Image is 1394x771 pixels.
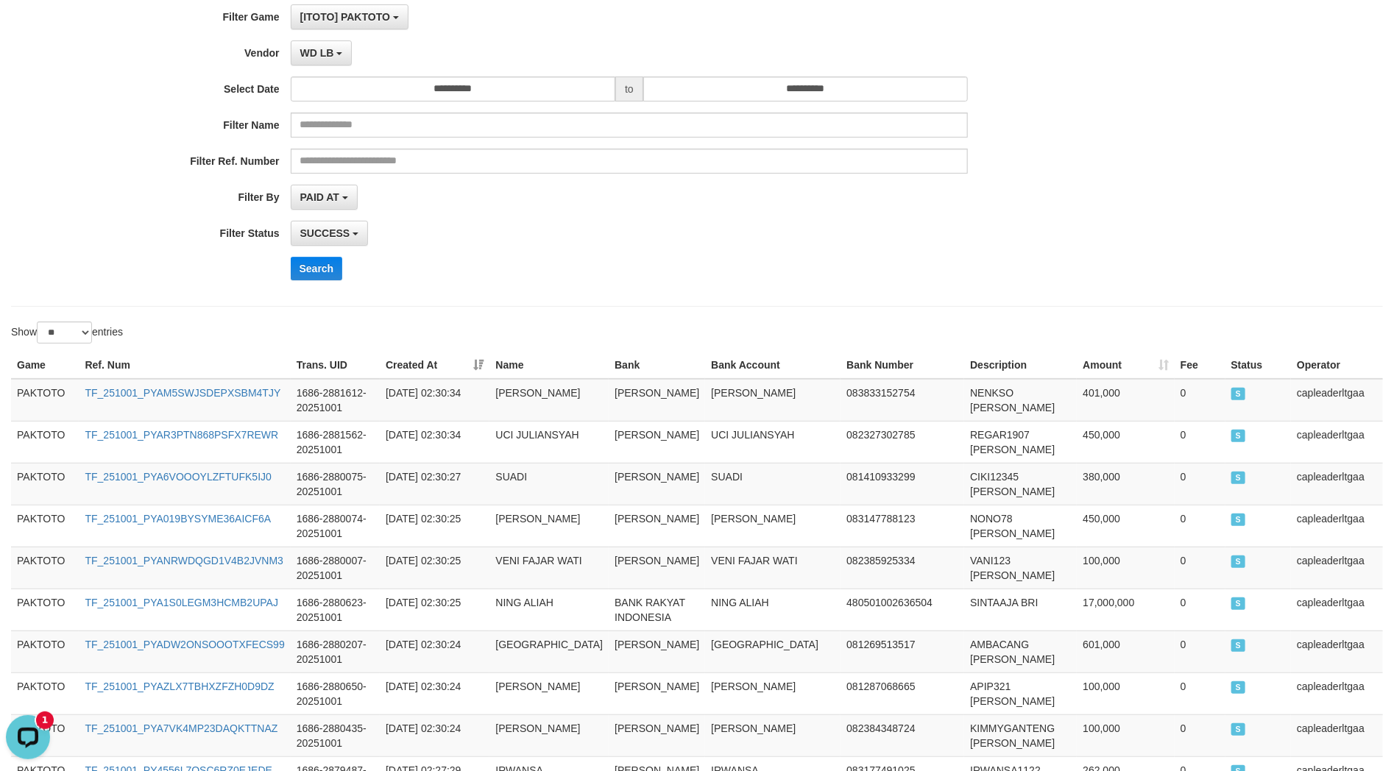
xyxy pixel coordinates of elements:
th: Ref. Num [79,352,290,379]
td: 100,000 [1077,714,1174,756]
td: capleaderltgaa [1291,589,1383,630]
td: [DATE] 02:30:27 [380,463,489,505]
td: 1686-2880007-20251001 [291,547,380,589]
td: capleaderltgaa [1291,714,1383,756]
td: [PERSON_NAME] [705,672,841,714]
a: TF_251001_PYAZLX7TBHXZFZH0D9DZ [85,681,274,692]
a: TF_251001_PYADW2ONSOOOTXFECS99 [85,639,284,650]
span: SUCCESS [1231,639,1246,652]
select: Showentries [37,321,92,344]
td: PAKTOTO [11,463,79,505]
span: [ITOTO] PAKTOTO [300,11,390,23]
th: Trans. UID [291,352,380,379]
td: 081269513517 [841,630,964,672]
td: PAKTOTO [11,547,79,589]
td: 0 [1175,714,1225,756]
td: NONO78 [PERSON_NAME] [964,505,1077,547]
td: PAKTOTO [11,505,79,547]
td: 380,000 [1077,463,1174,505]
td: 480501002636504 [841,589,964,630]
td: 1686-2880435-20251001 [291,714,380,756]
button: Search [291,257,343,280]
td: [PERSON_NAME] [609,672,705,714]
td: [PERSON_NAME] [609,505,705,547]
td: capleaderltgaa [1291,463,1383,505]
td: 1686-2881612-20251001 [291,379,380,422]
a: TF_251001_PYANRWDQGD1V4B2JVNM3 [85,555,283,566]
a: TF_251001_PYAM5SWJSDEPXSBM4TJY [85,387,280,399]
td: VANI123 [PERSON_NAME] [964,547,1077,589]
td: PAKTOTO [11,589,79,630]
td: PAKTOTO [11,672,79,714]
span: SUCCESS [1231,472,1246,484]
td: PAKTOTO [11,379,79,422]
span: SUCCESS [1231,597,1246,610]
button: SUCCESS [291,221,369,246]
td: [PERSON_NAME] [489,672,609,714]
td: NING ALIAH [705,589,841,630]
td: capleaderltgaa [1291,421,1383,463]
th: Name [489,352,609,379]
td: SUADI [489,463,609,505]
th: Description [964,352,1077,379]
td: [PERSON_NAME] [705,714,841,756]
td: [PERSON_NAME] [609,714,705,756]
td: [PERSON_NAME] [489,379,609,422]
th: Bank [609,352,705,379]
td: PAKTOTO [11,630,79,672]
td: 1686-2881562-20251001 [291,421,380,463]
td: 1686-2880207-20251001 [291,630,380,672]
td: capleaderltgaa [1291,505,1383,547]
td: [PERSON_NAME] [705,379,841,422]
td: NING ALIAH [489,589,609,630]
td: 082384348724 [841,714,964,756]
span: SUCCESS [1231,681,1246,694]
td: 1686-2880075-20251001 [291,463,380,505]
th: Bank Account [705,352,841,379]
td: [GEOGRAPHIC_DATA] [705,630,841,672]
td: [DATE] 02:30:34 [380,379,489,422]
span: SUCCESS [1231,514,1246,526]
span: SUCCESS [1231,388,1246,400]
td: capleaderltgaa [1291,672,1383,714]
td: 0 [1175,672,1225,714]
td: CIKI12345 [PERSON_NAME] [964,463,1077,505]
td: capleaderltgaa [1291,547,1383,589]
span: SUCCESS [1231,723,1246,736]
td: [DATE] 02:30:34 [380,421,489,463]
a: TF_251001_PYA7VK4MP23DAQKTTNAZ [85,722,277,734]
td: 450,000 [1077,505,1174,547]
td: 083147788123 [841,505,964,547]
td: 1686-2880623-20251001 [291,589,380,630]
label: Show entries [11,321,123,344]
td: 0 [1175,421,1225,463]
td: AMBACANG [PERSON_NAME] [964,630,1077,672]
td: 100,000 [1077,547,1174,589]
span: to [615,77,643,102]
th: Bank Number [841,352,964,379]
td: SUADI [705,463,841,505]
a: TF_251001_PYA1S0LEGM3HCMB2UPAJ [85,597,278,608]
td: NENKSO [PERSON_NAME] [964,379,1077,422]
td: 0 [1175,547,1225,589]
td: 601,000 [1077,630,1174,672]
td: [DATE] 02:30:25 [380,547,489,589]
td: 1686-2880074-20251001 [291,505,380,547]
td: [PERSON_NAME] [609,421,705,463]
td: VENI FAJAR WATI [705,547,841,589]
th: Game [11,352,79,379]
td: 083833152754 [841,379,964,422]
button: Open LiveChat chat widget [6,6,50,50]
td: VENI FAJAR WATI [489,547,609,589]
td: 100,000 [1077,672,1174,714]
th: Status [1225,352,1292,379]
th: Created At: activate to sort column ascending [380,352,489,379]
td: [DATE] 02:30:24 [380,630,489,672]
td: 0 [1175,505,1225,547]
a: TF_251001_PYAR3PTN868PSFX7REWR [85,429,278,441]
span: SUCCESS [300,227,350,239]
td: [DATE] 02:30:25 [380,505,489,547]
span: SUCCESS [1231,430,1246,442]
td: 082327302785 [841,421,964,463]
td: 0 [1175,379,1225,422]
